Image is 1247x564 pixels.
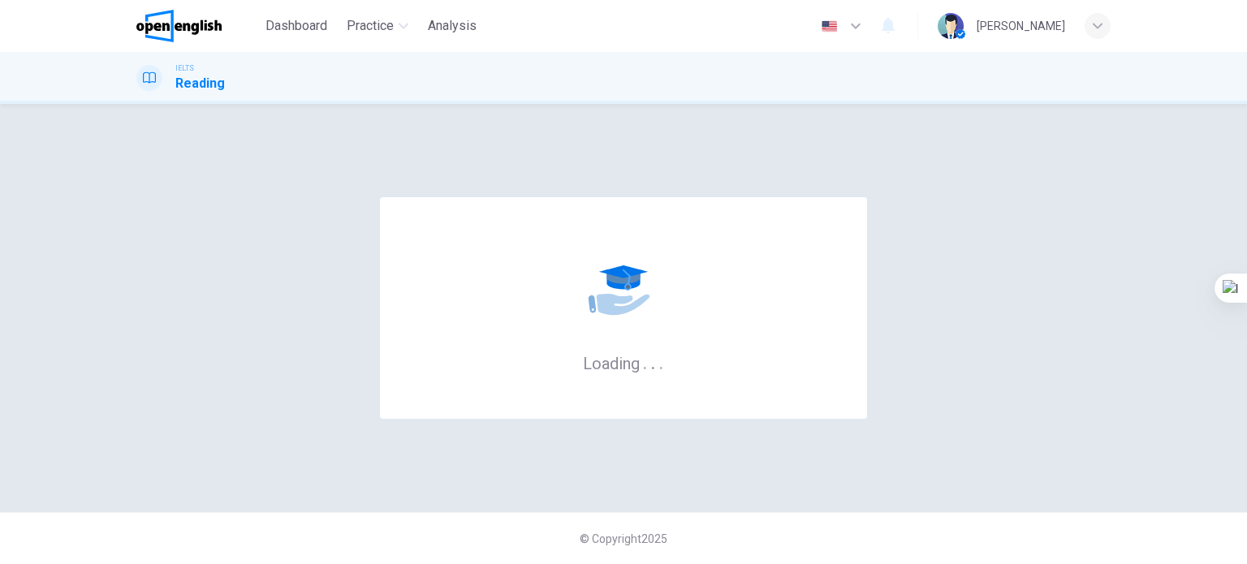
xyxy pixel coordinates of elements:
button: Dashboard [259,11,334,41]
span: Practice [347,16,394,36]
span: IELTS [175,62,194,74]
span: Analysis [428,16,477,36]
span: © Copyright 2025 [580,532,667,545]
button: Analysis [421,11,483,41]
img: en [819,20,839,32]
img: Profile picture [938,13,964,39]
img: OpenEnglish logo [136,10,222,42]
h6: Loading [583,352,664,373]
h6: . [642,348,648,375]
h6: . [658,348,664,375]
span: Dashboard [265,16,327,36]
div: [PERSON_NAME] [977,16,1065,36]
button: Practice [340,11,415,41]
h6: . [650,348,656,375]
a: OpenEnglish logo [136,10,259,42]
h1: Reading [175,74,225,93]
